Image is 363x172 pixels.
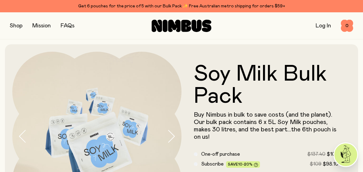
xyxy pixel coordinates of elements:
h1: Soy Milk Bulk Pack [194,63,338,107]
a: Mission [32,23,51,29]
span: Buy Nimbus in bulk to save costs (and the planet). Our bulk pack contains 6 x 5L Soy Milk pouches... [194,112,337,140]
span: One-off purchase [201,152,240,157]
div: Get 6 pouches for the price of 5 with our Bulk Pack ✨ Free Australian metro shipping for orders $59+ [10,2,353,10]
span: $109 [310,162,321,166]
a: Log In [316,23,331,29]
span: Save [228,162,258,167]
span: $137.40 [307,152,325,157]
span: 10-20% [238,162,253,166]
span: $98.10 [323,162,338,166]
img: agent [334,143,357,166]
button: 0 [341,20,353,32]
a: FAQs [61,23,74,29]
span: $109 [327,152,338,157]
span: Subscribe [201,162,224,166]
